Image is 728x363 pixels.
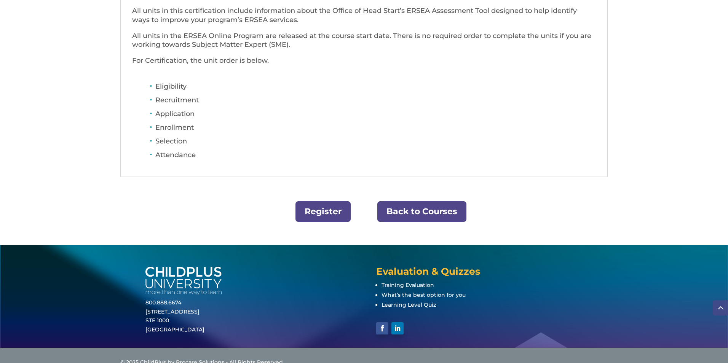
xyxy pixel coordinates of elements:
[382,282,434,288] a: Training Evaluation
[155,110,195,118] span: Application
[155,82,187,91] span: Eligibility
[155,151,196,159] span: Attendance
[155,96,199,104] span: Recruitment
[132,6,596,32] p: All units in this certification include information about the Office of Head Start’s ERSEA Assess...
[376,322,388,334] a: Follow on Facebook
[132,32,591,49] span: All units in the ERSEA Online Program are released at the course start date. There is no required...
[391,322,404,334] a: Follow on LinkedIn
[145,299,181,306] a: 800.888.6674
[145,267,222,295] img: white-cpu-wordmark
[376,267,583,280] h4: Evaluation & Quizzes
[295,201,351,222] a: Register
[145,308,204,333] a: [STREET_ADDRESS]STE 1000[GEOGRAPHIC_DATA]
[382,301,436,308] a: Learning Level Quiz
[382,291,466,298] a: What’s the best option for you
[155,137,187,145] span: Selection
[377,201,466,222] a: Back to Courses
[155,123,194,132] span: Enrollment
[132,56,269,65] span: For Certification, the unit order is below.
